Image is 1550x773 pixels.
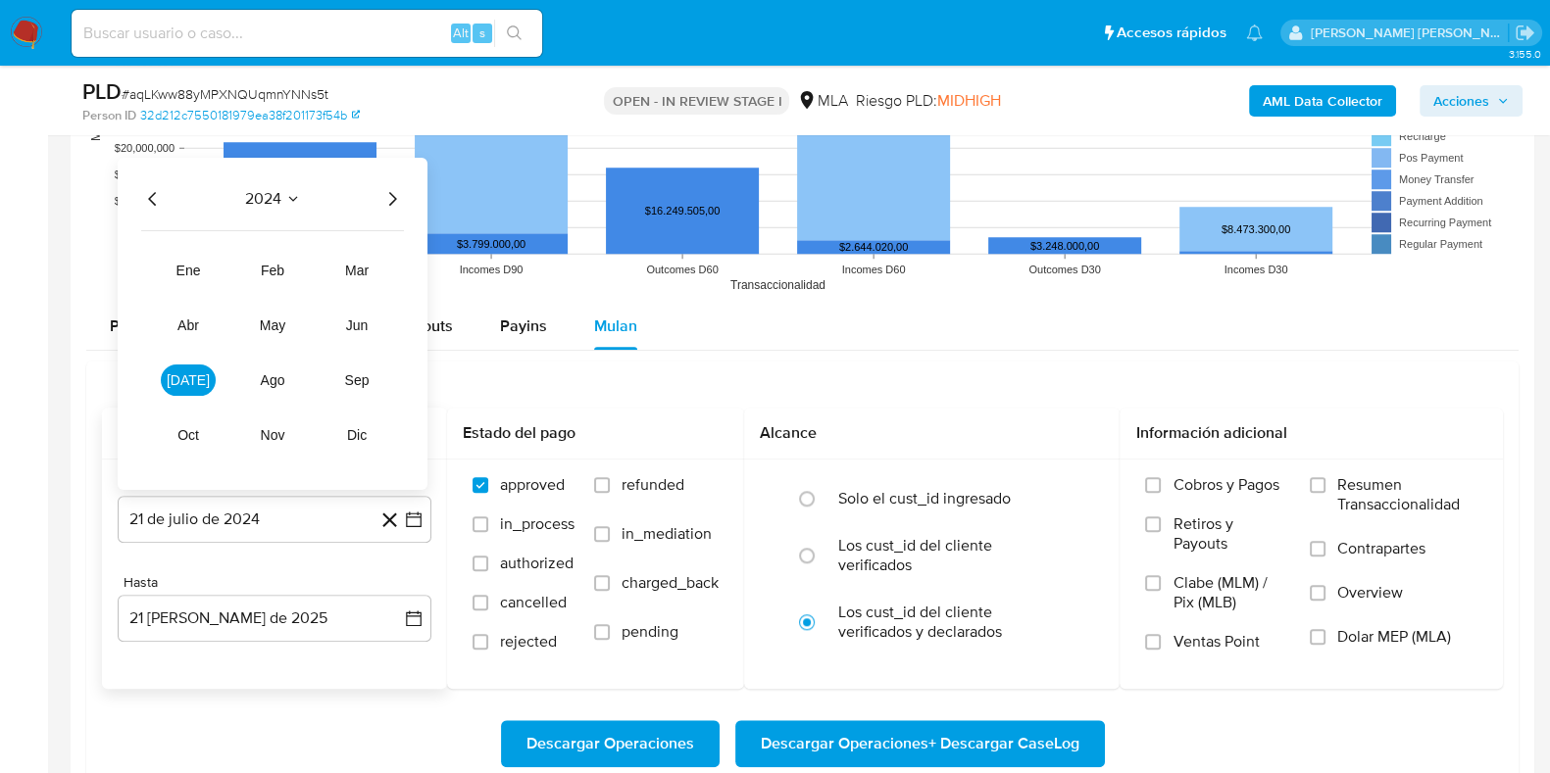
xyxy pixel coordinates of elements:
button: Acciones [1420,85,1523,117]
span: Accesos rápidos [1117,23,1226,43]
a: Notificaciones [1246,24,1263,41]
button: search-icon [494,20,534,47]
b: Person ID [82,107,136,124]
span: 3.155.0 [1508,46,1540,62]
a: Salir [1515,23,1535,43]
span: Alt [453,24,469,42]
span: Acciones [1433,85,1489,117]
p: mayra.pernia@mercadolibre.com [1311,24,1509,42]
button: AML Data Collector [1249,85,1396,117]
span: # aqLKww88yMPXNQUqmnYNNs5t [122,84,328,104]
b: AML Data Collector [1263,85,1382,117]
span: Riesgo PLD: [855,90,1000,112]
span: s [479,24,485,42]
p: OPEN - IN REVIEW STAGE I [604,87,789,115]
span: MIDHIGH [936,89,1000,112]
input: Buscar usuario o caso... [72,21,542,46]
b: PLD [82,75,122,107]
a: 32d212c7550181979ea38f201173f54b [140,107,360,124]
div: MLA [797,90,847,112]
